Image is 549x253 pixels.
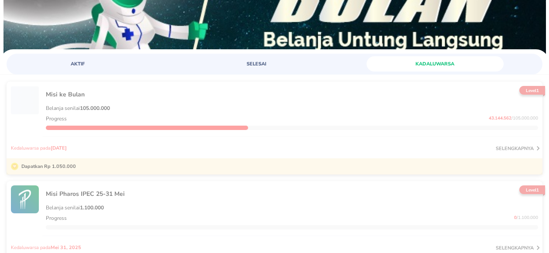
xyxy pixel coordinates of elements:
p: Kedaluwarsa pada [11,145,67,151]
p: Kedaluwarsa pada [11,244,81,251]
span: Belanja senilai [46,204,104,211]
strong: 105.000.000 [80,105,110,112]
span: [DATE] [51,145,67,151]
p: Dapatkan Rp 1.050.000 [18,163,76,170]
div: loyalty mission tabs [7,54,542,72]
p: Progress [46,215,67,222]
span: Mei 31, 2025 [51,244,81,251]
span: KADALUWARSA [372,61,499,67]
span: 0 [514,215,517,221]
a: KADALUWARSA [367,56,540,72]
span: Belanja senilai [46,105,110,112]
span: 43.144.562 [489,115,511,121]
span: / 105.000.000 [511,115,538,121]
p: Level 1 [518,88,547,94]
p: Misi ke Bulan [46,90,538,99]
p: selengkapnya [496,245,534,251]
p: Misi Pharos IPEC 25-31 Mei [46,190,538,198]
button: selengkapnya [496,144,542,153]
p: Progress [46,115,67,122]
span: AKTIF [14,61,141,67]
p: selengkapnya [496,145,534,152]
button: ‌ [11,86,39,114]
span: / 1.100.000 [517,215,538,221]
img: mission-17514 [11,185,39,213]
a: AKTIF [9,56,182,72]
p: Level 1 [518,187,547,194]
strong: 1.100.000 [80,204,104,211]
a: SELESAI [188,56,361,72]
span: SELESAI [193,61,320,67]
button: selengkapnya [496,243,542,252]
